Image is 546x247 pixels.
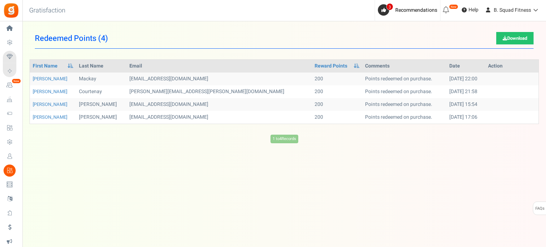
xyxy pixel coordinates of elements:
[494,6,531,14] span: B. Squad Fitness
[446,73,485,85] td: [DATE] 22:00
[459,4,481,16] a: Help
[127,85,312,98] td: [PERSON_NAME][EMAIL_ADDRESS][PERSON_NAME][DOMAIN_NAME]
[362,98,446,111] td: Points redeemed on purchase.
[312,73,363,85] td: 200
[127,60,312,73] th: Email
[127,98,312,111] td: [EMAIL_ADDRESS][DOMAIN_NAME]
[101,33,105,44] span: 4
[362,111,446,124] td: Points redeemed on purchase.
[446,60,485,73] th: Date
[127,111,312,124] td: [EMAIL_ADDRESS][DOMAIN_NAME]
[485,60,539,73] th: Action
[362,85,446,98] td: Points redeemed on purchase.
[446,85,485,98] td: [DATE] 21:58
[33,88,67,95] a: [PERSON_NAME]
[3,79,19,91] a: New
[76,60,127,73] th: Last Name
[76,98,127,111] td: [PERSON_NAME]
[446,98,485,111] td: [DATE] 15:54
[127,73,312,85] td: [EMAIL_ADDRESS][DOMAIN_NAME]
[12,79,21,84] em: New
[76,85,127,98] td: Courtenay
[33,101,67,108] a: [PERSON_NAME]
[395,6,437,14] span: Recommendations
[33,114,67,120] a: [PERSON_NAME]
[312,85,363,98] td: 200
[467,6,478,14] span: Help
[446,111,485,124] td: [DATE] 17:06
[378,4,440,16] a: 3 Recommendations
[496,32,534,44] a: Download
[362,60,446,73] th: Comments
[33,63,58,70] a: First Name
[3,2,19,18] img: Gratisfaction
[312,98,363,111] td: 200
[386,3,393,10] span: 3
[312,111,363,124] td: 200
[76,73,127,85] td: Mackay
[535,202,545,215] span: FAQs
[21,4,73,18] h3: Gratisfaction
[35,34,108,42] span: Redeemed Points ( )
[76,111,127,124] td: [PERSON_NAME]
[33,75,67,82] a: [PERSON_NAME]
[362,73,446,85] td: Points redeemed on purchase.
[449,4,458,9] em: New
[315,63,347,70] a: Reward Points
